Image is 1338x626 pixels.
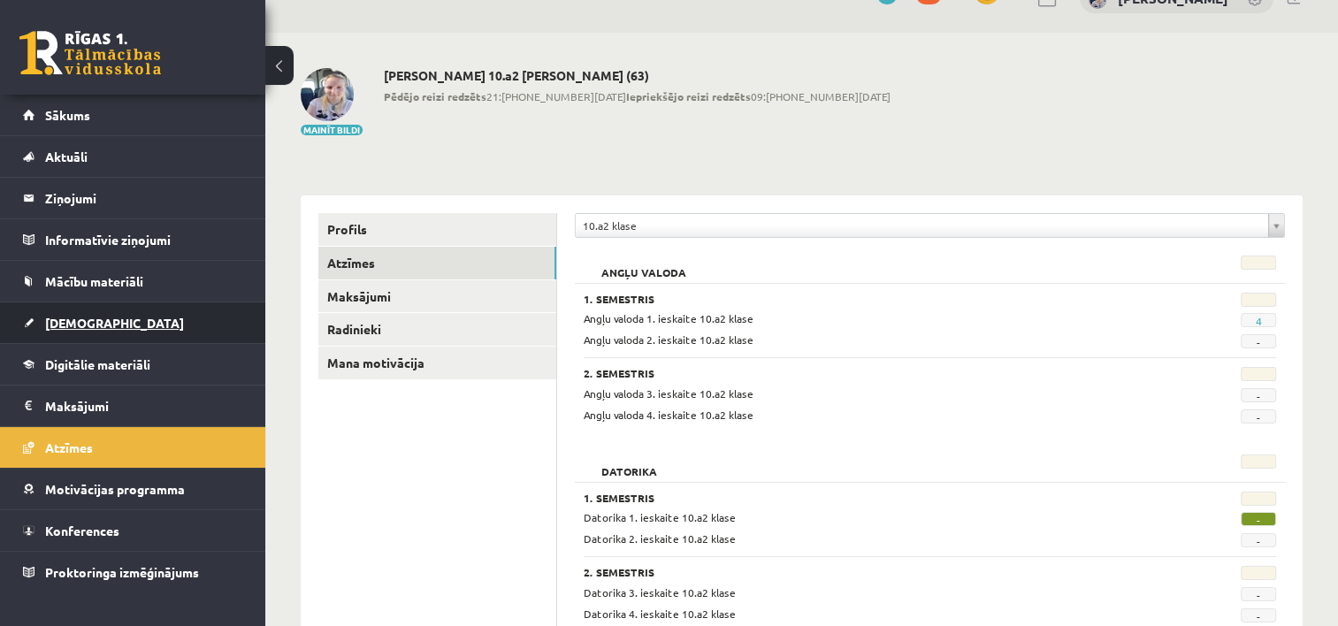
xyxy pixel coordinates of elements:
[584,386,753,401] span: Angļu valoda 3. ieskaite 10.a2 klase
[45,149,88,164] span: Aktuāli
[384,68,891,83] h2: [PERSON_NAME] 10.a2 [PERSON_NAME] (63)
[584,531,736,546] span: Datorika 2. ieskaite 10.a2 klase
[23,219,243,260] a: Informatīvie ziņojumi
[584,408,753,422] span: Angļu valoda 4. ieskaite 10.a2 klase
[318,280,556,313] a: Maksājumi
[23,178,243,218] a: Ziņojumi
[1241,512,1276,526] span: -
[23,386,243,426] a: Maksājumi
[384,89,486,103] b: Pēdējo reizi redzēts
[45,273,143,289] span: Mācību materiāli
[576,214,1284,237] a: 10.a2 klase
[45,107,90,123] span: Sākums
[19,31,161,75] a: Rīgas 1. Tālmācības vidusskola
[584,566,1156,578] h3: 2. Semestris
[584,256,704,273] h2: Angļu valoda
[318,247,556,279] a: Atzīmes
[1241,608,1276,622] span: -
[1241,388,1276,402] span: -
[23,469,243,509] a: Motivācijas programma
[318,313,556,346] a: Radinieki
[23,261,243,302] a: Mācību materiāli
[23,95,243,135] a: Sākums
[1255,314,1261,328] a: 4
[584,367,1156,379] h3: 2. Semestris
[584,585,736,599] span: Datorika 3. ieskaite 10.a2 klase
[23,427,243,468] a: Atzīmes
[1241,533,1276,547] span: -
[384,88,891,104] span: 21:[PHONE_NUMBER][DATE] 09:[PHONE_NUMBER][DATE]
[1241,334,1276,348] span: -
[45,439,93,455] span: Atzīmes
[301,125,363,135] button: Mainīt bildi
[23,136,243,177] a: Aktuāli
[584,293,1156,305] h3: 1. Semestris
[45,356,150,372] span: Digitālie materiāli
[1241,587,1276,601] span: -
[23,552,243,592] a: Proktoringa izmēģinājums
[45,178,243,218] legend: Ziņojumi
[584,454,675,472] h2: Datorika
[584,492,1156,504] h3: 1. Semestris
[301,68,354,121] img: Kristīne Vītola
[45,219,243,260] legend: Informatīvie ziņojumi
[584,332,753,347] span: Angļu valoda 2. ieskaite 10.a2 klase
[45,315,184,331] span: [DEMOGRAPHIC_DATA]
[45,481,185,497] span: Motivācijas programma
[23,302,243,343] a: [DEMOGRAPHIC_DATA]
[45,564,199,580] span: Proktoringa izmēģinājums
[45,523,119,538] span: Konferences
[45,386,243,426] legend: Maksājumi
[584,510,736,524] span: Datorika 1. ieskaite 10.a2 klase
[23,510,243,551] a: Konferences
[584,311,753,325] span: Angļu valoda 1. ieskaite 10.a2 klase
[318,213,556,246] a: Profils
[584,607,736,621] span: Datorika 4. ieskaite 10.a2 klase
[318,347,556,379] a: Mana motivācija
[23,344,243,385] a: Digitālie materiāli
[1241,409,1276,424] span: -
[583,214,1261,237] span: 10.a2 klase
[626,89,751,103] b: Iepriekšējo reizi redzēts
